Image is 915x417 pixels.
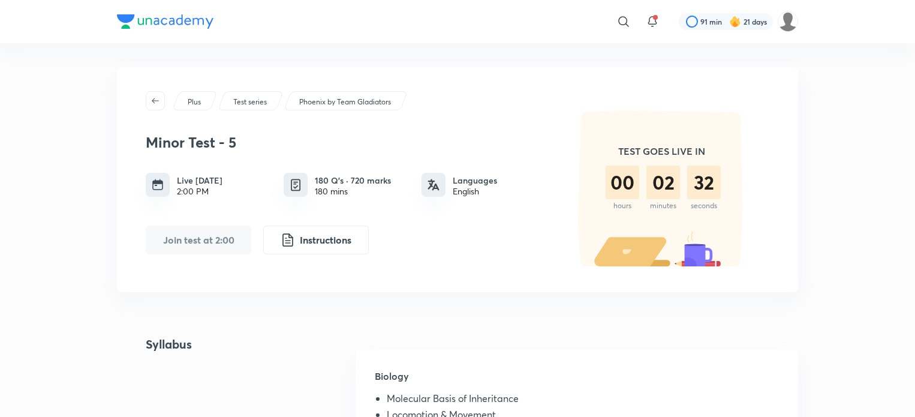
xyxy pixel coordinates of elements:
[687,202,721,210] div: seconds
[188,97,201,107] p: Plus
[646,166,680,199] div: 02
[375,369,779,393] h5: Biology
[606,202,639,210] div: hours
[186,97,203,107] a: Plus
[263,226,369,254] button: Instructions
[297,97,393,107] a: Phoenix by Team Gladiators
[146,134,547,151] h3: Minor Test - 5
[646,202,680,210] div: minutes
[729,16,741,28] img: streak
[606,166,639,199] div: 00
[177,187,222,196] div: 2:00 PM
[233,97,267,107] p: Test series
[177,174,222,187] h6: Live [DATE]
[288,178,303,193] img: quiz info
[281,233,295,247] img: instruction
[315,174,391,187] h6: 180 Q’s · 720 marks
[453,174,497,187] h6: Languages
[117,14,213,29] img: Company Logo
[231,97,269,107] a: Test series
[606,144,717,158] h5: TEST GOES LIVE IN
[315,187,391,196] div: 180 mins
[387,393,779,409] li: Molecular Basis of Inheritance
[146,226,251,254] button: Join test at 2:00
[152,179,164,191] img: timing
[453,187,497,196] div: English
[553,110,769,266] img: timer
[299,97,391,107] p: Phoenix by Team Gladiators
[428,179,440,191] img: languages
[687,166,721,199] div: 32
[778,11,798,32] img: surabhi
